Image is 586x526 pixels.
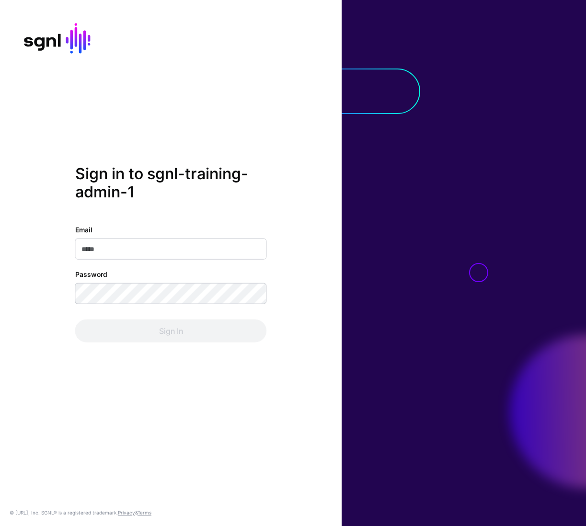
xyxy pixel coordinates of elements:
label: Password [75,269,107,279]
label: Email [75,224,92,234]
a: Terms [138,510,151,515]
a: Privacy [118,510,135,515]
h2: Sign in to sgnl-training-admin-1 [75,165,267,202]
div: © [URL], Inc. SGNL® is a registered trademark. & [10,509,151,516]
